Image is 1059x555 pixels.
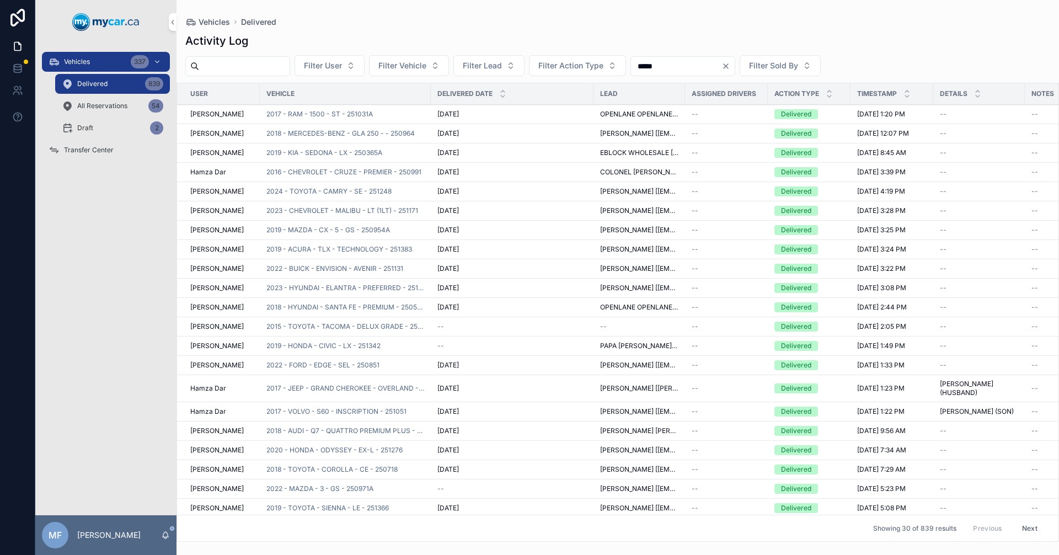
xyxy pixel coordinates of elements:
[857,206,906,215] span: [DATE] 3:28 PM
[781,186,811,196] div: Delivered
[600,264,678,273] span: [PERSON_NAME] [[EMAIL_ADDRESS][DOMAIN_NAME]]
[781,129,811,138] div: Delivered
[266,407,407,416] a: 2017 - VOLVO - S60 - INSCRIPTION - 251051
[266,226,390,234] a: 2019 - MAZDA - CX - 5 - GS - 250954A
[774,89,819,98] span: Action Type
[940,206,946,215] span: --
[940,380,1018,397] span: [PERSON_NAME] (HUSBAND)
[781,341,811,351] div: Delivered
[1031,110,1038,119] span: --
[600,168,678,177] span: COLONEL [PERSON_NAME] [[EMAIL_ADDRESS][DOMAIN_NAME]]
[600,148,678,157] span: EBLOCK WHOLESALE [[PERSON_NAME][EMAIL_ADDRESS][PERSON_NAME][DOMAIN_NAME]]
[857,303,907,312] span: [DATE] 2:44 PM
[692,89,756,98] span: Assigned Drivers
[1031,226,1038,234] span: --
[266,284,424,292] span: 2023 - HYUNDAI - ELANTRA - PREFERRED - 251086
[857,89,897,98] span: Timestamp
[190,446,244,455] span: [PERSON_NAME]
[190,341,244,350] span: [PERSON_NAME]
[437,384,459,393] span: [DATE]
[857,168,906,177] span: [DATE] 3:39 PM
[781,148,811,158] div: Delivered
[1031,341,1038,350] span: --
[940,168,946,177] span: --
[857,245,906,254] span: [DATE] 3:24 PM
[49,529,62,542] span: MF
[190,89,208,98] span: User
[1031,465,1038,474] span: --
[42,52,170,72] a: Vehicles337
[77,530,141,541] p: [PERSON_NAME]
[190,426,244,435] span: [PERSON_NAME]
[940,187,946,196] span: --
[1031,129,1038,138] span: --
[940,361,946,370] span: --
[692,264,698,273] span: --
[692,206,698,215] span: --
[266,110,373,119] a: 2017 - RAM - 1500 - ST - 251031A
[241,17,276,28] a: Delivered
[692,110,698,119] span: --
[692,361,698,370] span: --
[266,206,418,215] a: 2023 - CHEVROLET - MALIBU - LT (1LT) - 251171
[437,407,459,416] span: [DATE]
[266,361,379,370] a: 2022 - FORD - EDGE - SEL - 250851
[190,168,226,177] span: Hamza Dar
[600,504,678,513] span: [PERSON_NAME] [[EMAIL_ADDRESS][DOMAIN_NAME]]
[185,17,230,28] a: Vehicles
[266,187,392,196] span: 2024 - TOYOTA - CAMRY - SE - 251248
[529,55,626,76] button: Select Button
[55,118,170,138] a: Draft2
[857,426,906,435] span: [DATE] 9:56 AM
[64,57,90,66] span: Vehicles
[266,303,424,312] a: 2018 - HYUNDAI - SANTA FE - PREMIUM - 250512A
[266,322,424,331] a: 2015 - TOYOTA - TACOMA - DELUX GRADE - 251081
[692,245,698,254] span: --
[437,426,459,435] span: [DATE]
[437,226,459,234] span: [DATE]
[600,446,678,455] span: [PERSON_NAME] [[EMAIL_ADDRESS][DOMAIN_NAME]]
[190,129,244,138] span: [PERSON_NAME]
[190,384,226,393] span: Hamza Dar
[857,361,905,370] span: [DATE] 1:33 PM
[190,361,244,370] span: [PERSON_NAME]
[266,484,373,493] a: 2022 - MAZDA - 3 - GS - 250971A
[1031,322,1038,331] span: --
[692,303,698,312] span: --
[600,129,678,138] span: [PERSON_NAME] [[EMAIL_ADDRESS][DOMAIN_NAME]]
[35,44,176,174] div: scrollable content
[692,168,698,177] span: --
[692,187,698,196] span: --
[781,109,811,119] div: Delivered
[1031,187,1038,196] span: --
[77,124,93,132] span: Draft
[940,407,1014,416] span: [PERSON_NAME] (SON)
[940,465,946,474] span: --
[600,110,678,119] span: OPENLANE OPENLANE [[EMAIL_ADDRESS][DOMAIN_NAME]]
[600,187,678,196] span: [PERSON_NAME] [[EMAIL_ADDRESS][DOMAIN_NAME]]
[190,465,244,474] span: [PERSON_NAME]
[437,187,459,196] span: [DATE]
[781,206,811,216] div: Delivered
[190,407,226,416] span: Hamza Dar
[940,303,946,312] span: --
[940,284,946,292] span: --
[857,384,905,393] span: [DATE] 1:23 PM
[781,426,811,436] div: Delivered
[190,303,244,312] span: [PERSON_NAME]
[64,146,114,154] span: Transfer Center
[600,322,607,331] span: --
[600,407,678,416] span: [PERSON_NAME] [[EMAIL_ADDRESS][DOMAIN_NAME]]
[266,168,421,177] a: 2016 - CHEVROLET - CRUZE - PREMIER - 250991
[940,504,946,513] span: --
[692,426,698,435] span: --
[77,102,127,110] span: All Reservations
[721,62,735,71] button: Clear
[740,55,821,76] button: Select Button
[692,284,698,292] span: --
[266,129,415,138] span: 2018 - MERCEDES-BENZ - GLA 250 - - 250964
